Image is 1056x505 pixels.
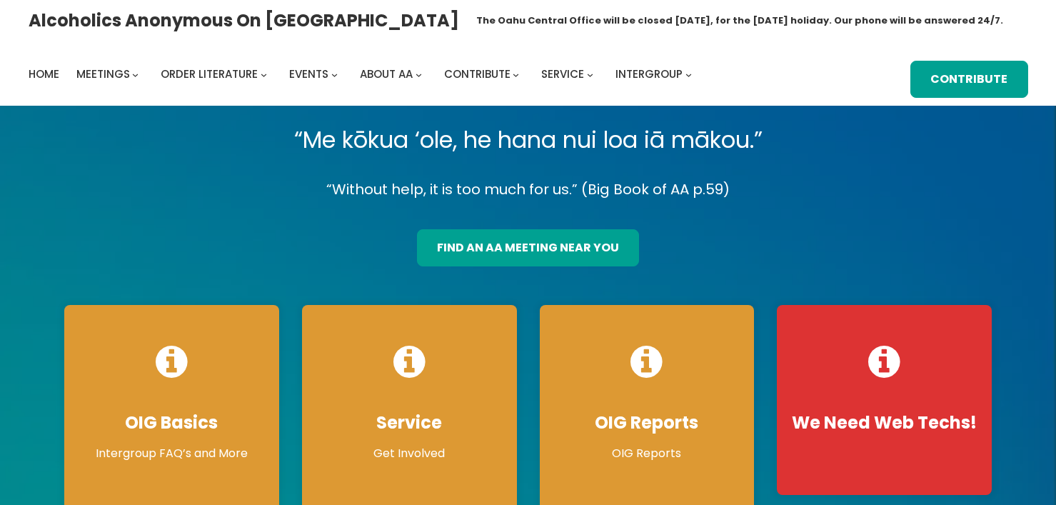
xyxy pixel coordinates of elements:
button: Meetings submenu [132,71,139,77]
span: About AA [360,66,413,81]
p: “Me kōkua ‘ole, he hana nui loa iā mākou.” [53,120,1003,160]
span: Meetings [76,66,130,81]
button: Events submenu [331,71,338,77]
span: Home [29,66,59,81]
button: Service submenu [587,71,593,77]
span: Events [289,66,328,81]
button: Intergroup submenu [685,71,692,77]
span: Contribute [444,66,511,81]
a: Meetings [76,64,130,84]
a: Service [541,64,584,84]
span: Service [541,66,584,81]
h4: Service [316,412,503,434]
nav: Intergroup [29,64,697,84]
span: Intergroup [615,66,683,81]
button: Contribute submenu [513,71,519,77]
a: Contribute [444,64,511,84]
span: Order Literature [161,66,258,81]
h4: OIG Reports [554,412,740,434]
a: About AA [360,64,413,84]
h1: The Oahu Central Office will be closed [DATE], for the [DATE] holiday. Our phone will be answered... [476,14,1003,28]
h4: OIG Basics [79,412,265,434]
a: Intergroup [615,64,683,84]
button: About AA submenu [416,71,422,77]
a: Events [289,64,328,84]
p: Get Involved [316,445,503,462]
p: “Without help, it is too much for us.” (Big Book of AA p.59) [53,177,1003,202]
p: OIG Reports [554,445,740,462]
a: find an aa meeting near you [417,229,640,266]
a: Home [29,64,59,84]
button: Order Literature submenu [261,71,267,77]
p: Intergroup FAQ’s and More [79,445,265,462]
a: Contribute [910,61,1028,98]
a: Alcoholics Anonymous on [GEOGRAPHIC_DATA] [29,5,459,36]
h4: We Need Web Techs! [791,412,977,434]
